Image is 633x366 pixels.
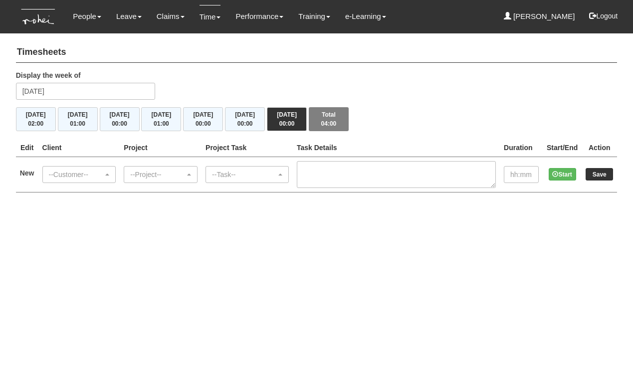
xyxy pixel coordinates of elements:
a: Claims [157,5,185,28]
div: --Project-- [130,170,185,180]
th: Client [38,139,120,157]
label: Display the week of [16,70,81,80]
button: --Customer-- [42,166,116,183]
span: 00:00 [279,120,295,127]
span: 04:00 [321,120,337,127]
button: Start [549,168,576,181]
th: Task Details [293,139,500,157]
th: Duration [500,139,543,157]
span: 00:00 [237,120,253,127]
button: [DATE]02:00 [16,107,56,131]
span: 01:00 [154,120,169,127]
a: Time [200,5,221,28]
span: 00:00 [112,120,127,127]
div: --Task-- [212,170,276,180]
button: [DATE]00:00 [183,107,223,131]
div: Timesheet Week Summary [16,107,618,131]
button: [DATE]01:00 [141,107,181,131]
a: Training [298,5,330,28]
button: [DATE]00:00 [100,107,140,131]
span: 00:00 [196,120,211,127]
input: Save [586,168,613,181]
button: [DATE]01:00 [58,107,98,131]
label: New [20,168,34,178]
a: e-Learning [345,5,386,28]
a: People [73,5,101,28]
button: [DATE]00:00 [225,107,265,131]
button: --Task-- [206,166,289,183]
span: 02:00 [28,120,43,127]
h4: Timesheets [16,42,618,63]
div: --Customer-- [49,170,104,180]
span: 01:00 [70,120,85,127]
th: Project Task [202,139,293,157]
th: Start/End [543,139,582,157]
button: Total04:00 [309,107,349,131]
th: Project [120,139,202,157]
input: hh:mm [504,166,539,183]
a: [PERSON_NAME] [504,5,575,28]
button: Logout [582,4,625,28]
button: [DATE]00:00 [267,107,307,131]
th: Edit [16,139,38,157]
button: --Project-- [124,166,198,183]
a: Performance [235,5,283,28]
a: Leave [116,5,142,28]
th: Action [582,139,617,157]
